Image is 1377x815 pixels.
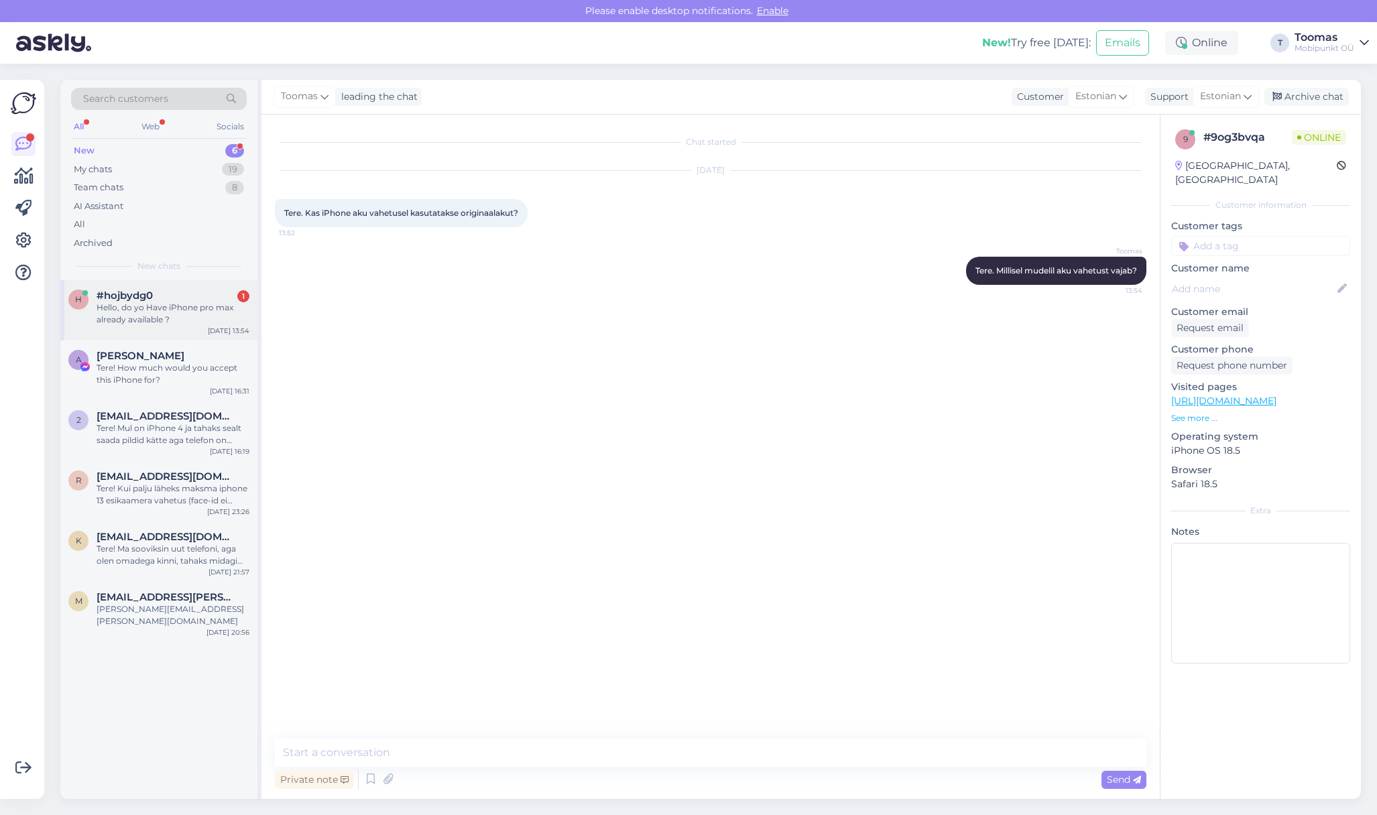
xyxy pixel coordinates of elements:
[275,136,1146,148] div: Chat started
[208,567,249,577] div: [DATE] 21:57
[208,326,249,336] div: [DATE] 13:54
[275,164,1146,176] div: [DATE]
[206,627,249,637] div: [DATE] 20:56
[1171,430,1350,444] p: Operating system
[1171,380,1350,394] p: Visited pages
[1107,773,1141,786] span: Send
[207,507,249,517] div: [DATE] 23:26
[74,181,123,194] div: Team chats
[74,218,85,231] div: All
[1092,286,1142,296] span: 13:54
[1295,32,1354,43] div: Toomas
[97,543,249,567] div: Tere! Ma sooviksin uut telefoni, aga olen omadega kinni, tahaks midagi mis on kõrgem kui 60hz ekr...
[1171,525,1350,539] p: Notes
[97,362,249,386] div: Tere! How much would you accept this iPhone for?
[210,386,249,396] div: [DATE] 16:31
[982,36,1011,49] b: New!
[1172,281,1335,296] input: Add name
[74,144,95,158] div: New
[753,5,792,17] span: Enable
[1200,89,1241,104] span: Estonian
[1165,31,1238,55] div: Online
[222,163,244,176] div: 19
[1171,395,1276,407] a: [URL][DOMAIN_NAME]
[1075,89,1116,104] span: Estonian
[97,350,184,362] span: Aida Idimova
[336,90,418,104] div: leading the chat
[210,446,249,456] div: [DATE] 16:19
[97,471,236,483] span: Raidonpeenoja@gmail.com
[1292,130,1346,145] span: Online
[76,355,82,365] span: A
[1171,305,1350,319] p: Customer email
[137,260,180,272] span: New chats
[1171,199,1350,211] div: Customer information
[97,410,236,422] span: 21estbros@gmail.com
[1171,261,1350,275] p: Customer name
[1171,505,1350,517] div: Extra
[1171,319,1249,337] div: Request email
[1171,236,1350,256] input: Add a tag
[1203,129,1292,145] div: # 9og3bvqa
[11,90,36,116] img: Askly Logo
[1171,444,1350,458] p: iPhone OS 18.5
[1012,90,1064,104] div: Customer
[1295,43,1354,54] div: Mobipunkt OÜ
[1171,357,1293,375] div: Request phone number
[1145,90,1189,104] div: Support
[975,265,1137,275] span: Tere. Millisel mudelil aku vahetust vajab?
[237,290,249,302] div: 1
[76,475,82,485] span: R
[76,415,81,425] span: 2
[75,596,82,606] span: m
[75,294,82,304] span: h
[97,290,153,302] span: #hojbydg0
[214,118,247,135] div: Socials
[1171,477,1350,491] p: Safari 18.5
[71,118,86,135] div: All
[97,603,249,627] div: [PERSON_NAME][EMAIL_ADDRESS][PERSON_NAME][DOMAIN_NAME]
[97,483,249,507] div: Tere! Kui palju läheks maksma iphone 13 esikaamera vahetus (face-id ei tööta ka)
[97,302,249,326] div: Hello, do yo Have iPhone pro max already available ?
[284,208,518,218] span: Tere. Kas iPhone aku vahetusel kasutatakse originaalakut?
[1183,134,1188,144] span: 9
[1092,246,1142,256] span: Toomas
[1270,34,1289,52] div: T
[281,89,318,104] span: Toomas
[1295,32,1369,54] a: ToomasMobipunkt OÜ
[1171,412,1350,424] p: See more ...
[97,531,236,543] span: kunozifier@gmail.com
[1264,88,1349,106] div: Archive chat
[982,35,1091,51] div: Try free [DATE]:
[1175,159,1337,187] div: [GEOGRAPHIC_DATA], [GEOGRAPHIC_DATA]
[76,536,82,546] span: k
[279,228,329,238] span: 13:52
[1171,342,1350,357] p: Customer phone
[275,771,354,789] div: Private note
[74,163,112,176] div: My chats
[97,422,249,446] div: Tere! Mul on iPhone 4 ja tahaks sealt saada pildid kätte aga telefon on lukus [PHONE_NUMBER] minutit
[139,118,162,135] div: Web
[74,237,113,250] div: Archived
[1171,219,1350,233] p: Customer tags
[74,200,123,213] div: AI Assistant
[97,591,236,603] span: monika.aedma@gmail.com
[83,92,168,106] span: Search customers
[225,181,244,194] div: 8
[225,144,244,158] div: 6
[1096,30,1149,56] button: Emails
[1171,463,1350,477] p: Browser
